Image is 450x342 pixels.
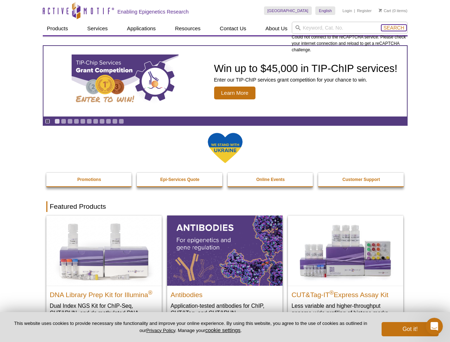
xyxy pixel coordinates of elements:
[119,119,124,124] a: Go to slide 11
[214,87,256,99] span: Learn More
[148,289,152,295] sup: ®
[318,173,404,186] a: Customer Support
[77,177,101,182] strong: Promotions
[342,8,352,13] a: Login
[11,320,370,334] p: This website uses cookies to provide necessary site functionality and improve your online experie...
[74,119,79,124] a: Go to slide 4
[171,288,279,299] h2: Antibodies
[228,173,314,186] a: Online Events
[67,119,73,124] a: Go to slide 3
[216,22,250,35] a: Contact Us
[171,302,279,317] p: Application-tested antibodies for ChIP, CUT&Tag, and CUT&RUN.
[106,119,111,124] a: Go to slide 9
[146,328,175,333] a: Privacy Policy
[80,119,86,124] a: Go to slide 5
[288,216,403,285] img: CUT&Tag-IT® Express Assay Kit
[50,288,158,299] h2: DNA Library Prep Kit for Illumina
[342,177,380,182] strong: Customer Support
[291,302,400,317] p: Less variable and higher-throughput genome-wide profiling of histone marks​.
[43,46,407,116] a: TIP-ChIP Services Grant Competition Win up to $45,000 in TIP-ChIP services! Enter our TIP-ChIP se...
[214,77,398,83] p: Enter our TIP-ChIP services grant competition for your chance to win.
[264,6,312,15] a: [GEOGRAPHIC_DATA]
[118,9,189,15] h2: Enabling Epigenetics Research
[383,25,404,31] span: Search
[160,177,200,182] strong: Epi-Services Quote
[87,119,92,124] a: Go to slide 6
[291,288,400,299] h2: CUT&Tag-IT Express Assay Kit
[123,22,160,35] a: Applications
[354,6,355,15] li: |
[379,6,408,15] li: (0 items)
[72,55,179,108] img: TIP-ChIP Services Grant Competition
[93,119,98,124] a: Go to slide 7
[288,216,403,323] a: CUT&Tag-IT® Express Assay Kit CUT&Tag-IT®Express Assay Kit Less variable and higher-throughput ge...
[167,216,283,323] a: All Antibodies Antibodies Application-tested antibodies for ChIP, CUT&Tag, and CUT&RUN.
[330,289,334,295] sup: ®
[292,22,408,53] div: Could not connect to the reCAPTCHA service. Please check your internet connection and reload to g...
[382,322,439,336] button: Got it!
[381,25,406,31] button: Search
[315,6,335,15] a: English
[61,119,66,124] a: Go to slide 2
[426,318,443,335] iframe: Intercom live chat
[46,201,404,212] h2: Featured Products
[99,119,105,124] a: Go to slide 8
[379,8,391,13] a: Cart
[45,119,50,124] a: Toggle autoplay
[50,302,158,324] p: Dual Index NGS Kit for ChIP-Seq, CUT&RUN, and ds methylated DNA assays.
[46,216,162,331] a: DNA Library Prep Kit for Illumina DNA Library Prep Kit for Illumina® Dual Index NGS Kit for ChIP-...
[171,22,205,35] a: Resources
[292,22,408,34] input: Keyword, Cat. No.
[43,46,407,116] article: TIP-ChIP Services Grant Competition
[83,22,112,35] a: Services
[205,327,240,333] button: cookie settings
[167,216,283,285] img: All Antibodies
[137,173,223,186] a: Epi-Services Quote
[55,119,60,124] a: Go to slide 1
[261,22,292,35] a: About Us
[112,119,118,124] a: Go to slide 10
[46,216,162,285] img: DNA Library Prep Kit for Illumina
[46,173,133,186] a: Promotions
[379,9,382,12] img: Your Cart
[207,132,243,164] img: We Stand With Ukraine
[214,63,398,74] h2: Win up to $45,000 in TIP-ChIP services!
[357,8,372,13] a: Register
[256,177,285,182] strong: Online Events
[43,22,72,35] a: Products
